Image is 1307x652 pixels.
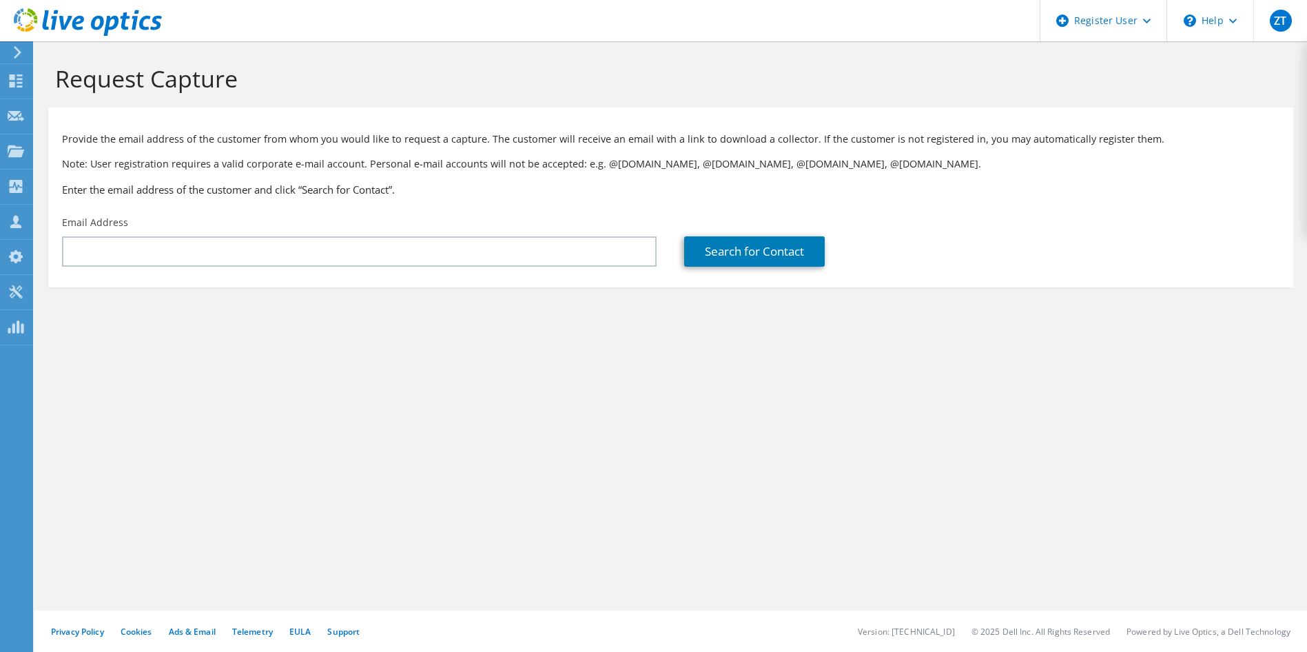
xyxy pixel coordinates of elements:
[289,626,311,638] a: EULA
[121,626,152,638] a: Cookies
[55,64,1279,93] h1: Request Capture
[62,156,1279,172] p: Note: User registration requires a valid corporate e-mail account. Personal e-mail accounts will ...
[62,182,1279,197] h3: Enter the email address of the customer and click “Search for Contact”.
[51,626,104,638] a: Privacy Policy
[684,236,825,267] a: Search for Contact
[971,626,1110,638] li: © 2025 Dell Inc. All Rights Reserved
[858,626,955,638] li: Version: [TECHNICAL_ID]
[232,626,273,638] a: Telemetry
[62,132,1279,147] p: Provide the email address of the customer from whom you would like to request a capture. The cust...
[62,216,128,230] label: Email Address
[1184,14,1196,27] svg: \n
[327,626,360,638] a: Support
[169,626,216,638] a: Ads & Email
[1270,10,1292,32] span: ZT
[1126,626,1290,638] li: Powered by Live Optics, a Dell Technology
